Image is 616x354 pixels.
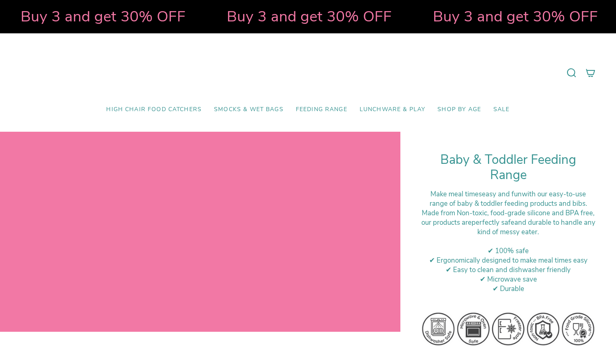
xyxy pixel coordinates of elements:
a: High Chair Food Catchers [100,100,208,119]
a: Mumma’s Little Helpers [237,46,379,100]
div: ✔ Ergonomically designed to make meal times easy [421,256,595,265]
div: ✔ Easy to clean and dishwasher friendly [421,265,595,275]
div: Make meal times with our easy-to-use range of baby & toddler feeding products and bibs. [421,189,595,208]
span: ade from Non-toxic, food-grade silicone and BPA free, our products are and durable to handle any ... [421,208,595,237]
span: SALE [493,106,510,113]
strong: easy and fun [482,189,522,199]
div: ✔ Durable [421,284,595,293]
strong: perfectly safe [472,218,514,227]
div: M [421,208,595,237]
strong: Buy 3 and get 30% OFF [226,6,391,27]
a: Feeding Range [290,100,353,119]
a: Lunchware & Play [353,100,431,119]
a: Smocks & Wet Bags [208,100,290,119]
a: Shop by Age [431,100,487,119]
span: Feeding Range [296,106,347,113]
strong: Buy 3 and get 30% OFF [432,6,597,27]
span: High Chair Food Catchers [106,106,202,113]
a: SALE [487,100,516,119]
div: ✔ 100% safe [421,246,595,256]
span: Shop by Age [437,106,481,113]
span: Smocks & Wet Bags [214,106,284,113]
span: ✔ Microwave save [480,275,537,284]
span: Lunchware & Play [360,106,425,113]
h1: Baby & Toddler Feeding Range [421,152,595,183]
strong: Buy 3 and get 30% OFF [20,6,185,27]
